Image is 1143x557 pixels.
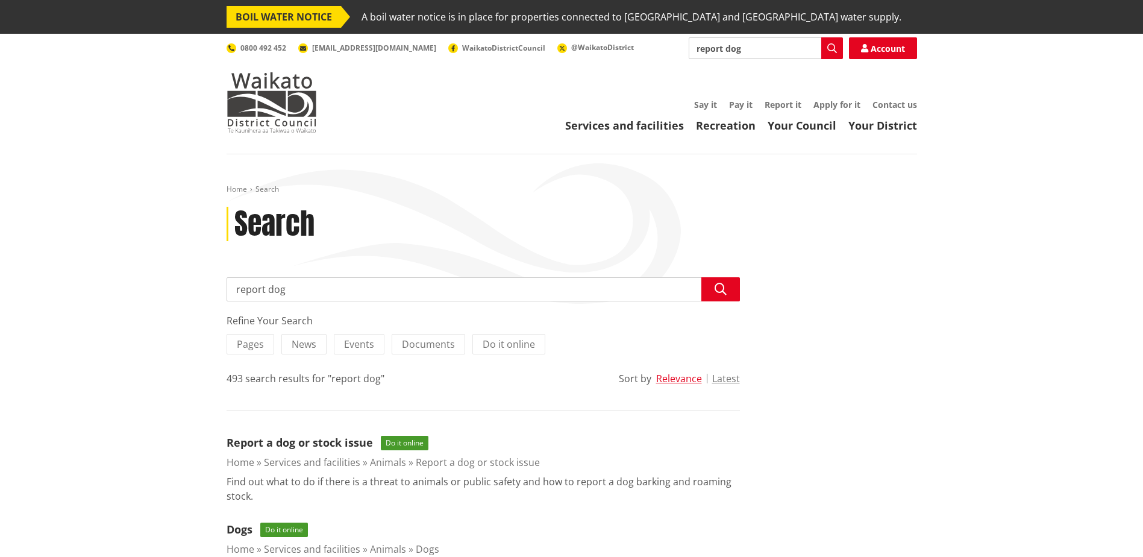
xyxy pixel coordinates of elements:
[416,456,540,469] a: Report a dog or stock issue
[264,456,360,469] a: Services and facilities
[255,184,279,194] span: Search
[462,43,545,53] span: WaikatoDistrictCouncil
[619,371,651,386] div: Sort by
[483,338,535,351] span: Do it online
[448,43,545,53] a: WaikatoDistrictCouncil
[416,543,439,556] a: Dogs
[227,184,247,194] a: Home
[227,184,917,195] nav: breadcrumb
[312,43,436,53] span: [EMAIL_ADDRESS][DOMAIN_NAME]
[768,118,836,133] a: Your Council
[381,436,428,450] span: Do it online
[712,373,740,384] button: Latest
[227,435,373,450] a: Report a dog or stock issue
[362,6,901,28] span: A boil water notice is in place for properties connected to [GEOGRAPHIC_DATA] and [GEOGRAPHIC_DAT...
[872,99,917,110] a: Contact us
[240,43,286,53] span: 0800 492 452
[729,99,753,110] a: Pay it
[402,338,455,351] span: Documents
[227,456,254,469] a: Home
[227,277,740,301] input: Search input
[292,338,316,351] span: News
[696,118,756,133] a: Recreation
[694,99,717,110] a: Say it
[298,43,436,53] a: [EMAIL_ADDRESS][DOMAIN_NAME]
[557,42,634,52] a: @WaikatoDistrict
[227,474,740,503] p: Find out what to do if there is a threat to animals or public safety and how to report a dog bark...
[227,543,254,556] a: Home
[227,43,286,53] a: 0800 492 452
[234,207,315,242] h1: Search
[565,118,684,133] a: Services and facilities
[264,543,360,556] a: Services and facilities
[344,338,374,351] span: Events
[849,37,917,59] a: Account
[571,42,634,52] span: @WaikatoDistrict
[227,6,341,28] span: BOIL WATER NOTICE
[370,543,406,556] a: Animals
[656,373,702,384] button: Relevance
[227,313,740,328] div: Refine Your Search
[237,338,264,351] span: Pages
[370,456,406,469] a: Animals
[813,99,860,110] a: Apply for it
[227,72,317,133] img: Waikato District Council - Te Kaunihera aa Takiwaa o Waikato
[689,37,843,59] input: Search input
[227,371,384,386] div: 493 search results for "report dog"
[848,118,917,133] a: Your District
[227,522,252,537] a: Dogs
[260,523,308,537] span: Do it online
[765,99,801,110] a: Report it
